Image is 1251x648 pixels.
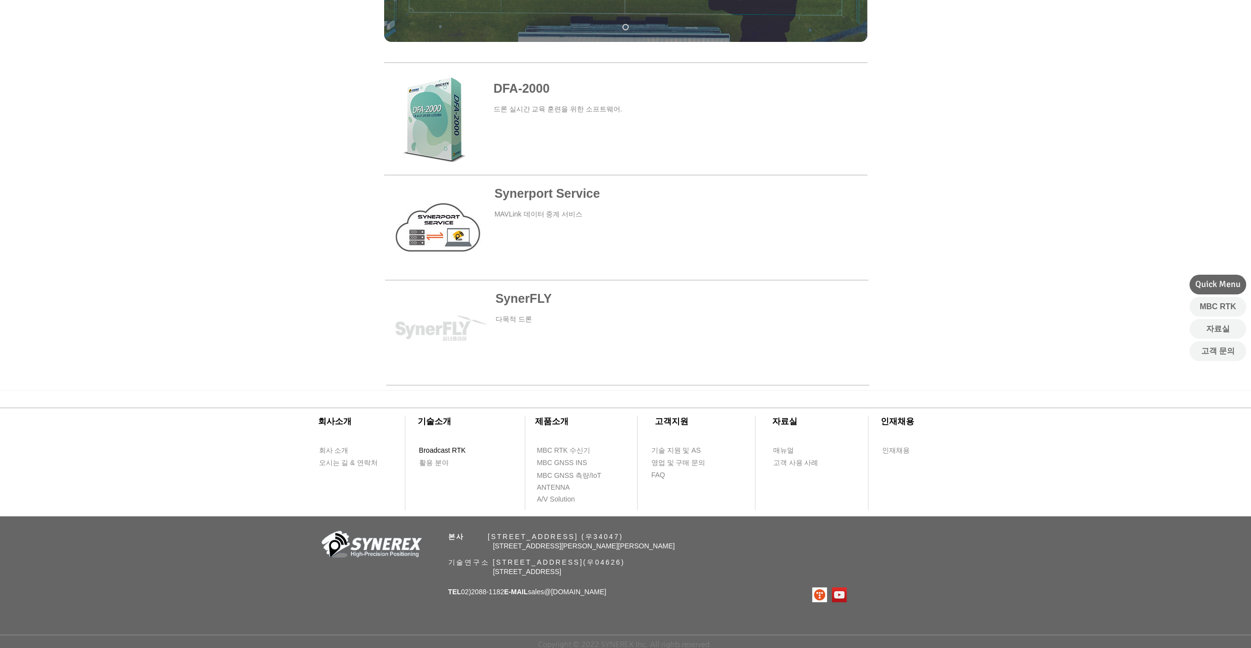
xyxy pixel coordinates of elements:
[536,493,593,505] a: A/V Solution
[536,481,593,494] a: ANTENNA
[651,444,725,457] a: 기술 지원 및 AS
[448,533,623,540] span: ​ [STREET_ADDRESS] (우34047)
[318,417,352,426] span: ​회사소개
[773,458,819,468] span: 고객 사용 사례
[537,483,570,493] span: ANTENNA
[1206,324,1230,334] span: 자료실
[448,533,465,540] span: 본사
[1200,301,1236,312] span: MBC RTK
[1189,297,1246,317] a: MBC RTK
[537,471,602,481] span: MBC GNSS 측량/IoT
[319,457,385,469] a: 오시는 길 & 연락처
[651,457,708,469] a: 영업 및 구매 문의
[418,417,451,426] span: ​기술소개
[535,417,569,426] span: ​제품소개
[881,417,914,426] span: ​인재채용
[537,446,591,456] span: MBC RTK 수신기
[882,446,910,456] span: 인재채용
[536,457,598,469] a: MBC GNSS INS
[544,588,606,596] a: @[DOMAIN_NAME]
[504,588,528,596] span: E-MAIL
[316,530,425,562] img: 회사_로고-removebg-preview.png
[882,444,929,457] a: 인재채용
[1189,275,1246,294] div: Quick Menu
[622,24,629,31] a: Solution
[538,640,710,648] span: Copyright © 2022 SYNEREX Inc. All rights reserved
[773,446,794,456] span: 매뉴얼
[1195,278,1241,290] span: Quick Menu
[773,457,829,469] a: 고객 사용 사례
[772,417,797,426] span: ​자료실
[537,495,575,504] span: A/V Solution
[536,469,623,482] a: MBC GNSS 측량/IoT
[319,444,375,457] a: 회사 소개
[773,444,829,457] a: 매뉴얼
[419,446,466,456] span: Broadcast RTK
[419,457,475,469] a: 활용 분야
[537,458,587,468] span: MBC GNSS INS
[319,458,378,468] span: 오시는 길 & 연락처
[536,444,610,457] a: MBC RTK 수신기
[319,446,349,456] span: 회사 소개
[448,588,461,596] span: TEL
[655,417,688,426] span: ​고객지원
[619,24,633,31] nav: 슬라이드
[651,458,706,468] span: 영업 및 구매 문의
[448,588,607,596] span: 02)2088-1182 sales
[651,469,708,481] a: FAQ
[651,470,665,480] span: FAQ
[1069,337,1251,648] iframe: Wix Chat
[1189,319,1246,339] a: 자료실
[493,568,561,576] span: [STREET_ADDRESS]
[419,444,475,457] a: Broadcast RTK
[832,587,847,602] img: 유튜브 사회 아이콘
[493,542,675,550] span: [STREET_ADDRESS][PERSON_NAME][PERSON_NAME]
[448,558,625,566] span: 기술연구소 [STREET_ADDRESS](우04626)
[651,446,701,456] span: 기술 지원 및 AS
[812,587,827,602] img: 티스토리로고
[812,587,847,602] ul: SNS 모음
[419,458,449,468] span: 활용 분야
